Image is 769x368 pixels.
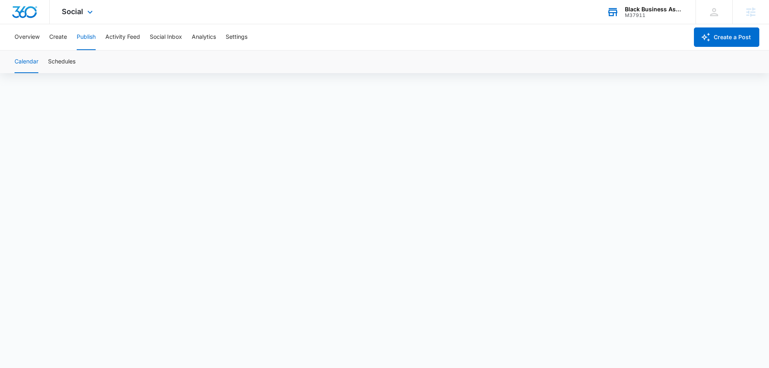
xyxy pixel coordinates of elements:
[15,24,40,50] button: Overview
[15,50,38,73] button: Calendar
[105,24,140,50] button: Activity Feed
[49,24,67,50] button: Create
[625,6,684,13] div: account name
[694,27,759,47] button: Create a Post
[48,50,75,73] button: Schedules
[226,24,247,50] button: Settings
[62,7,83,16] span: Social
[77,24,96,50] button: Publish
[192,24,216,50] button: Analytics
[625,13,684,18] div: account id
[150,24,182,50] button: Social Inbox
